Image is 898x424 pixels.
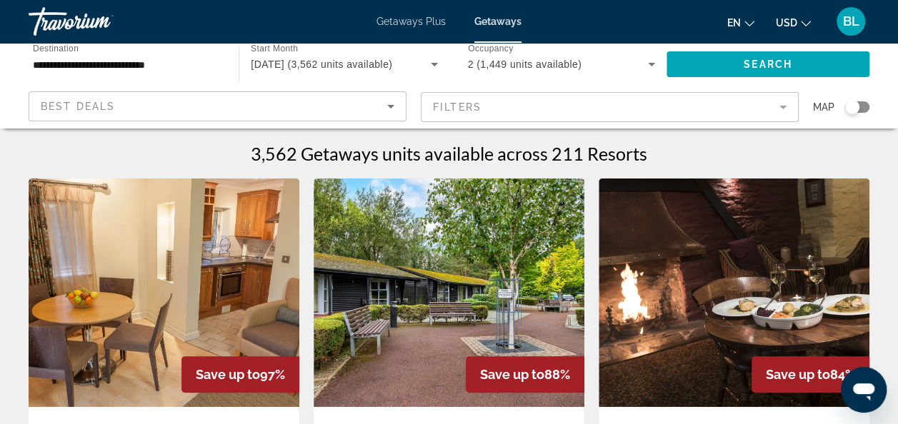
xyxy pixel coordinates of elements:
span: Best Deals [41,101,115,112]
h1: 3,562 Getaways units available across 211 Resorts [251,143,647,164]
img: 1916I01X.jpg [29,178,299,407]
span: USD [776,17,797,29]
iframe: Bouton de lancement de la fenêtre de messagerie [841,367,887,413]
button: Search [667,51,869,77]
span: Save up to [480,367,544,382]
button: Change currency [776,12,811,33]
mat-select: Sort by [41,98,394,115]
img: 1846O01X.jpg [599,178,869,407]
span: Search [744,59,792,70]
span: BL [843,14,859,29]
span: Destination [33,44,79,53]
span: Map [813,97,834,117]
div: 84% [752,356,869,393]
a: Getaways Plus [376,16,446,27]
span: Start Month [251,44,298,54]
span: 2 (1,449 units available) [468,59,582,70]
img: 1857E01X.jpg [314,178,584,407]
button: User Menu [832,6,869,36]
button: Change language [727,12,754,33]
span: en [727,17,741,29]
a: Getaways [474,16,522,27]
span: Save up to [766,367,830,382]
button: Filter [421,91,799,123]
div: 88% [466,356,584,393]
span: Occupancy [468,44,513,54]
span: Save up to [196,367,260,382]
a: Travorium [29,3,171,40]
div: 97% [181,356,299,393]
span: [DATE] (3,562 units available) [251,59,392,70]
